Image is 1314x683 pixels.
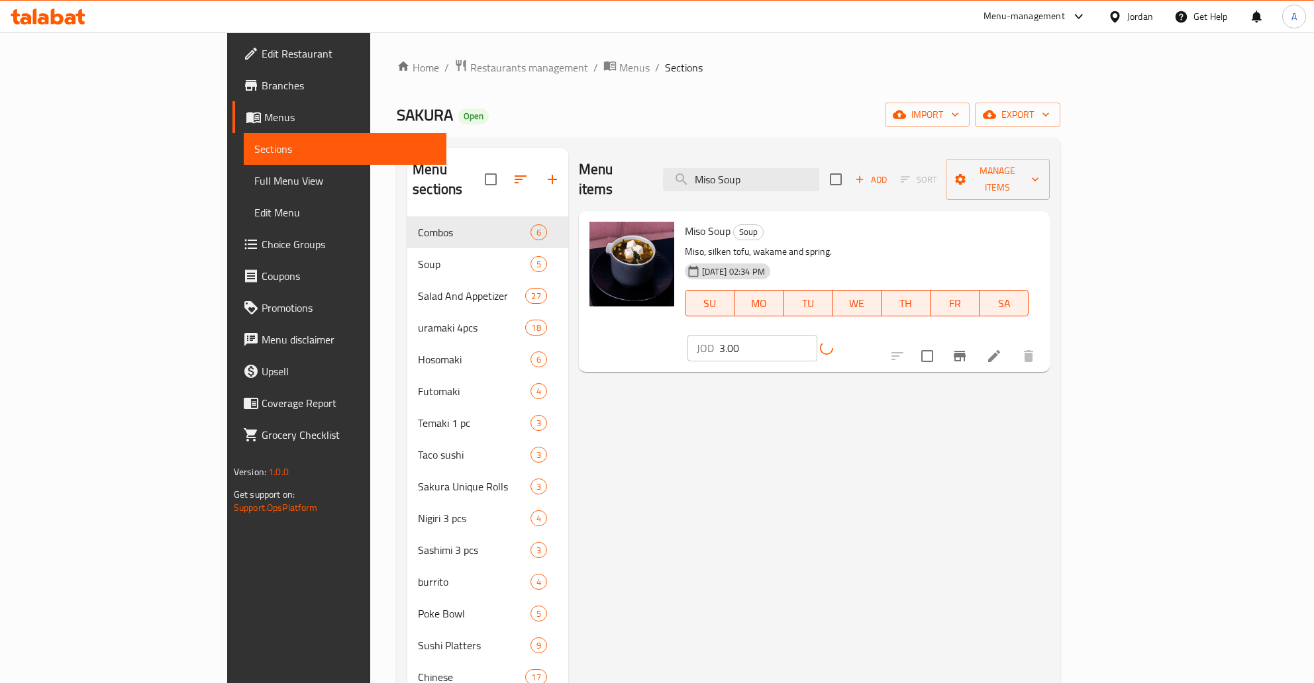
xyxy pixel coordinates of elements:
[418,415,530,431] div: Temaki 1 pc
[418,478,530,494] div: Sakura Unique Rolls
[232,260,446,292] a: Coupons
[407,343,568,375] div: Hosomaki6
[413,159,485,199] h2: Menu sections
[264,109,436,125] span: Menus
[531,256,547,272] div: items
[685,244,1029,260] p: Miso, silken tofu, wakame and spring.
[418,606,530,621] span: Poke Bowl
[458,109,489,124] div: Open
[232,419,446,451] a: Grocery Checklist
[531,353,546,366] span: 6
[531,224,547,240] div: items
[418,320,525,336] span: uramaki 4pcs
[262,77,436,93] span: Branches
[531,480,546,493] span: 3
[244,165,446,197] a: Full Menu View
[579,159,647,199] h2: Menu items
[418,637,530,653] span: Sushi Platters
[531,383,547,399] div: items
[531,542,547,558] div: items
[268,463,289,480] span: 1.0.0
[531,449,546,461] span: 3
[719,335,818,361] input: Please enter price
[850,169,892,190] button: Add
[986,107,1050,123] span: export
[665,60,703,75] span: Sections
[593,60,598,75] li: /
[531,447,547,463] div: items
[531,544,546,557] span: 3
[407,407,568,439] div: Temaki 1 pc3
[913,342,941,370] span: Select to update
[1013,340,1044,372] button: delete
[887,294,925,313] span: TH
[740,294,778,313] span: MO
[655,60,660,75] li: /
[418,351,530,367] div: Hosomaki
[418,574,530,590] div: burrito
[895,107,959,123] span: import
[589,222,674,306] img: Miso Soup
[407,312,568,343] div: uramaki 4pcs18
[663,168,819,191] input: search
[232,387,446,419] a: Coverage Report
[397,59,1060,76] nav: breadcrumb
[244,133,446,165] a: Sections
[407,534,568,566] div: Sashimi 3 pcs3
[882,290,931,316] button: TH
[734,290,783,316] button: MO
[980,290,1029,316] button: SA
[853,172,889,187] span: Add
[407,280,568,312] div: Salad And Appetizer27
[232,292,446,324] a: Promotions
[418,383,530,399] div: Futomaki
[262,300,436,316] span: Promotions
[531,258,546,271] span: 5
[418,447,530,463] span: Taco sushi
[418,224,530,240] div: Combos
[407,629,568,661] div: Sushi Platters9
[418,256,530,272] span: Soup
[232,355,446,387] a: Upsell
[232,324,446,355] a: Menu disclaimer
[262,46,436,62] span: Edit Restaurant
[783,290,833,316] button: TU
[407,566,568,598] div: burrito4
[505,163,536,195] span: Sort sections
[984,9,1065,24] div: Menu-management
[531,226,546,239] span: 6
[931,290,980,316] button: FR
[531,574,547,590] div: items
[697,265,770,278] span: [DATE] 02:34 PM
[418,288,525,304] span: Salad And Appetizer
[407,216,568,248] div: Combos6
[526,322,546,334] span: 18
[1291,9,1297,24] span: A
[418,542,530,558] span: Sashimi 3 pcs
[838,294,876,313] span: WE
[234,463,266,480] span: Version:
[531,608,546,620] span: 5
[254,173,436,189] span: Full Menu View
[407,598,568,629] div: Poke Bowl5
[232,228,446,260] a: Choice Groups
[531,606,547,621] div: items
[944,340,976,372] button: Branch-specific-item
[531,351,547,367] div: items
[531,512,546,525] span: 4
[234,486,295,503] span: Get support on:
[697,340,714,356] p: JOD
[734,224,763,240] span: Soup
[531,639,546,652] span: 9
[254,205,436,220] span: Edit Menu
[536,163,568,195] button: Add section
[244,197,446,228] a: Edit Menu
[619,60,650,75] span: Menus
[531,385,546,398] span: 4
[407,439,568,471] div: Taco sushi3
[885,103,970,127] button: import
